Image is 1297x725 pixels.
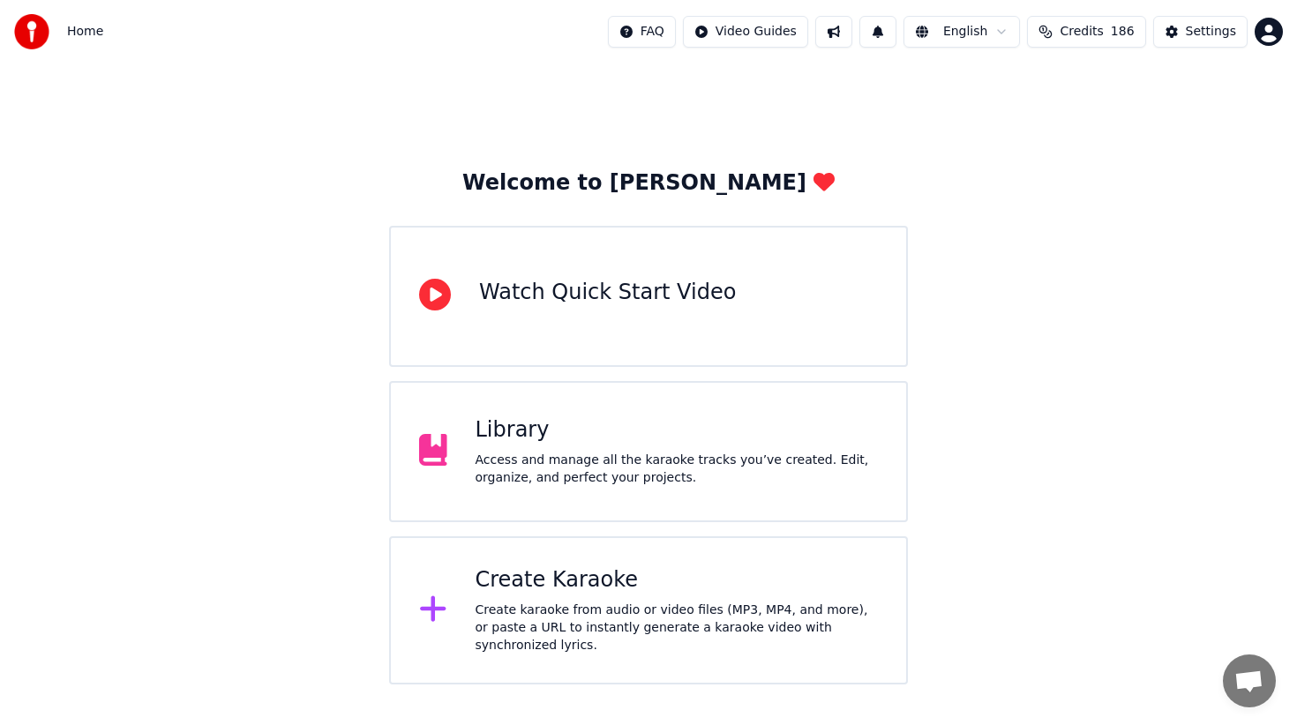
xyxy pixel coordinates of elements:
span: Credits [1060,23,1103,41]
span: Home [67,23,103,41]
div: Open chat [1223,654,1276,707]
nav: breadcrumb [67,23,103,41]
div: Welcome to [PERSON_NAME] [462,169,835,198]
div: Access and manage all the karaoke tracks you’ve created. Edit, organize, and perfect your projects. [476,452,879,487]
div: Settings [1186,23,1236,41]
div: Create Karaoke [476,566,879,594]
div: Create karaoke from audio or video files (MP3, MP4, and more), or paste a URL to instantly genera... [476,602,879,654]
button: Credits186 [1027,16,1145,48]
div: Watch Quick Start Video [479,279,736,307]
div: Library [476,416,879,445]
button: FAQ [608,16,676,48]
img: youka [14,14,49,49]
span: 186 [1111,23,1135,41]
button: Video Guides [683,16,808,48]
button: Settings [1153,16,1248,48]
